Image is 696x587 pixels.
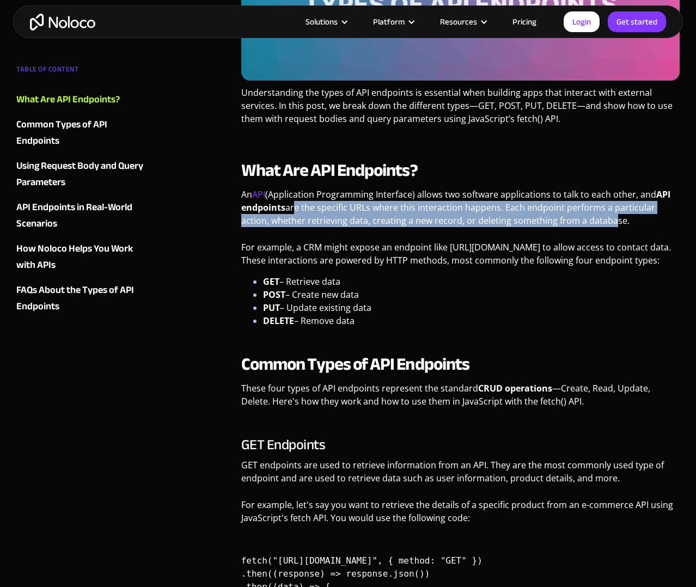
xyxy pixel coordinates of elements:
[241,498,680,533] p: For example, let's say you want to retrieve the details of a specific product from an e-commerce ...
[241,348,469,381] strong: Common Types of API Endpoints
[292,15,359,29] div: Solutions
[16,158,148,191] a: Using Request Body and Query Parameters
[263,276,279,288] strong: GET
[608,11,666,32] a: Get started
[241,154,418,187] strong: What Are API Endpoints?
[16,91,148,108] a: What Are API Endpoints?
[16,199,148,232] a: API Endpoints in Real-World Scenarios
[16,91,120,108] div: What Are API Endpoints?
[241,188,680,235] p: An (Application Programming Interface) allows two software applications to talk to each other, an...
[263,289,285,301] strong: POST
[306,15,338,29] div: Solutions
[241,382,680,416] p: These four types of API endpoints represent the standard —Create, Read, Update, Delete. Here's ho...
[359,15,426,29] div: Platform
[263,302,280,314] strong: PUT
[499,15,550,29] a: Pricing
[373,15,405,29] div: Platform
[263,315,294,327] strong: DELETE
[440,15,477,29] div: Resources
[564,11,600,32] a: Login
[252,188,265,200] a: API
[263,275,680,288] li: – Retrieve data
[16,241,148,273] a: How Noloco Helps You Work with APIs
[241,241,680,275] p: For example, a CRM might expose an endpoint like [URL][DOMAIN_NAME] to allow access to contact da...
[263,301,680,314] li: – Update existing data
[263,314,680,327] li: – Remove data
[478,382,552,394] strong: CRUD operations
[263,288,680,301] li: – Create new data
[241,188,670,213] strong: API endpoints
[426,15,499,29] div: Resources
[30,14,95,30] a: home
[241,437,680,453] h3: GET Endpoints
[241,458,680,493] p: GET endpoints are used to retrieve information from an API. They are the most commonly used type ...
[241,86,680,133] p: Understanding the types of API endpoints is essential when building apps that interact with exter...
[16,61,148,83] div: TABLE OF CONTENT
[16,117,148,149] a: Common Types of API Endpoints
[16,282,148,315] a: FAQs About the Types of API Endpoints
